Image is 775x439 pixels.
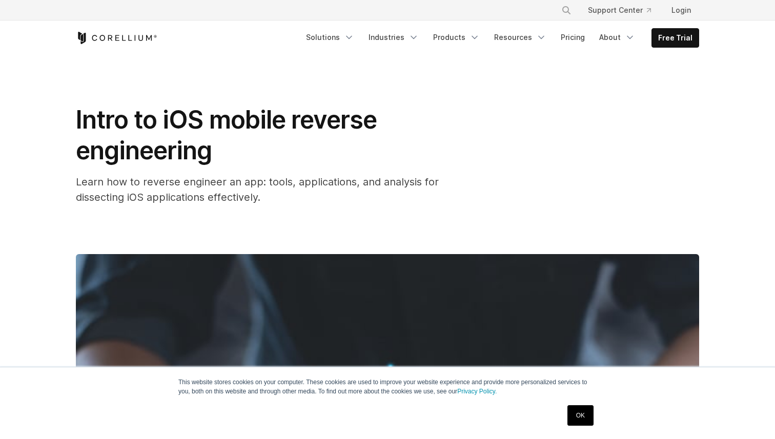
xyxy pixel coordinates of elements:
[457,388,497,395] a: Privacy Policy.
[362,28,425,47] a: Industries
[300,28,699,48] div: Navigation Menu
[76,176,439,203] span: Learn how to reverse engineer an app: tools, applications, and analysis for dissecting iOS applic...
[593,28,641,47] a: About
[652,29,699,47] a: Free Trial
[300,28,360,47] a: Solutions
[567,405,594,426] a: OK
[76,104,377,165] span: Intro to iOS mobile reverse engineering
[555,28,591,47] a: Pricing
[549,1,699,19] div: Navigation Menu
[76,32,157,44] a: Corellium Home
[178,378,597,396] p: This website stores cookies on your computer. These cookies are used to improve your website expe...
[488,28,553,47] a: Resources
[427,28,486,47] a: Products
[557,1,576,19] button: Search
[580,1,659,19] a: Support Center
[663,1,699,19] a: Login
